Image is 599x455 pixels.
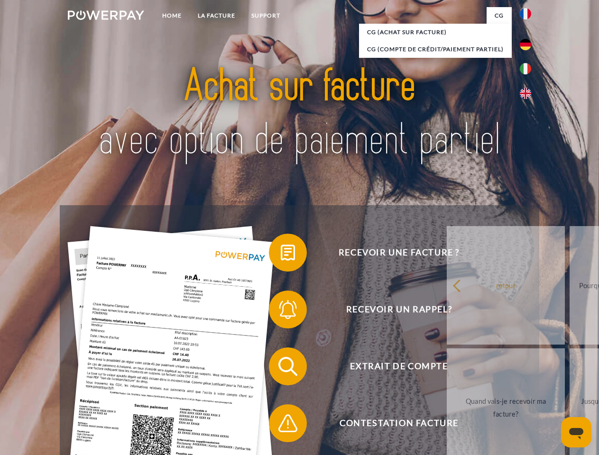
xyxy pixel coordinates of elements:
[91,45,508,182] img: title-powerpay_fr.svg
[276,298,300,321] img: qb_bell.svg
[561,417,591,447] iframe: Bouton de lancement de la fenêtre de messagerie
[276,411,300,435] img: qb_warning.svg
[359,41,512,58] a: CG (Compte de crédit/paiement partiel)
[276,355,300,378] img: qb_search.svg
[68,10,144,20] img: logo-powerpay-white.svg
[190,7,243,24] a: LA FACTURE
[487,7,512,24] a: CG
[269,234,516,272] button: Recevoir une facture ?
[452,395,559,420] div: Quand vais-je recevoir ma facture?
[452,279,559,291] div: retour
[269,347,516,385] button: Extrait de compte
[269,404,516,442] button: Contestation Facture
[276,241,300,264] img: qb_bill.svg
[269,291,516,328] button: Recevoir un rappel?
[283,291,515,328] span: Recevoir un rappel?
[283,347,515,385] span: Extrait de compte
[283,234,515,272] span: Recevoir une facture ?
[520,63,531,74] img: it
[359,24,512,41] a: CG (achat sur facture)
[520,8,531,19] img: fr
[154,7,190,24] a: Home
[520,88,531,99] img: en
[283,404,515,442] span: Contestation Facture
[243,7,288,24] a: Support
[520,39,531,50] img: de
